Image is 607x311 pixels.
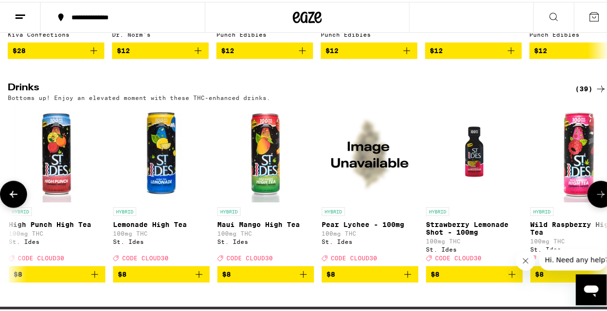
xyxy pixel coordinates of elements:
[217,264,314,281] button: Add to bag
[430,45,443,53] span: $12
[322,228,418,235] p: 100mg THC
[426,236,522,242] p: 100mg THC
[117,45,130,53] span: $12
[9,219,105,226] p: High Punch High Tea
[226,253,273,259] span: CODE CLOUD30
[6,7,70,14] span: Hi. Need any help?
[426,104,522,200] img: St. Ides - Strawberry Lemonade Shot - 100mg
[516,249,535,269] iframe: Close message
[322,205,345,214] p: HYBRID
[322,104,418,264] a: Open page for Pear Lychee - 100mg from St. Ides
[576,272,607,303] iframe: Button to launch messaging window
[112,29,209,36] div: Dr. Norm's
[113,104,210,264] a: Open page for Lemonade High Tea from St. Ides
[8,41,104,57] button: Add to bag
[425,41,522,57] button: Add to bag
[118,269,127,276] span: $8
[217,228,314,235] p: 100mg THC
[331,253,377,259] span: CODE CLOUD30
[321,29,417,36] div: Punch Edibles
[18,253,64,259] span: CODE CLOUD30
[8,81,559,93] h2: Drinks
[113,219,210,226] p: Lemonade High Tea
[431,269,439,276] span: $8
[217,104,314,264] a: Open page for Maui Mango High Tea from St. Ides
[426,264,522,281] button: Add to bag
[113,205,136,214] p: HYBRID
[217,219,314,226] p: Maui Mango High Tea
[113,264,210,281] button: Add to bag
[9,104,105,200] img: St. Ides - High Punch High Tea
[322,219,418,226] p: Pear Lychee - 100mg
[325,45,339,53] span: $12
[534,45,547,53] span: $12
[426,244,522,251] div: St. Ides
[426,205,449,214] p: HYBRID
[14,269,22,276] span: $8
[426,219,522,234] p: Strawberry Lemonade Shot - 100mg
[112,41,209,57] button: Add to bag
[8,29,104,36] div: Kiva Confections
[8,93,270,99] p: Bottoms up! Enjoy an elevated moment with these THC-enhanced drinks.
[530,205,553,214] p: HYBRID
[13,45,26,53] span: $28
[216,29,313,36] div: Punch Edibles
[435,253,481,259] span: CODE CLOUD30
[113,228,210,235] p: 100mg THC
[575,81,607,93] a: (39)
[221,45,234,53] span: $12
[122,253,169,259] span: CODE CLOUD30
[9,264,105,281] button: Add to bag
[217,104,314,200] img: St. Ides - Maui Mango High Tea
[217,237,314,243] div: St. Ides
[322,237,418,243] div: St. Ides
[222,269,231,276] span: $8
[113,237,210,243] div: St. Ides
[216,41,313,57] button: Add to bag
[9,237,105,243] div: St. Ides
[326,269,335,276] span: $8
[322,104,418,200] img: St. Ides - Pear Lychee - 100mg
[535,269,544,276] span: $8
[322,264,418,281] button: Add to bag
[217,205,240,214] p: HYBRID
[9,228,105,235] p: 100mg THC
[539,247,607,269] iframe: Message from company
[9,104,105,264] a: Open page for High Punch High Tea from St. Ides
[321,41,417,57] button: Add to bag
[113,104,210,200] img: St. Ides - Lemonade High Tea
[426,104,522,264] a: Open page for Strawberry Lemonade Shot - 100mg from St. Ides
[9,205,32,214] p: HYBRID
